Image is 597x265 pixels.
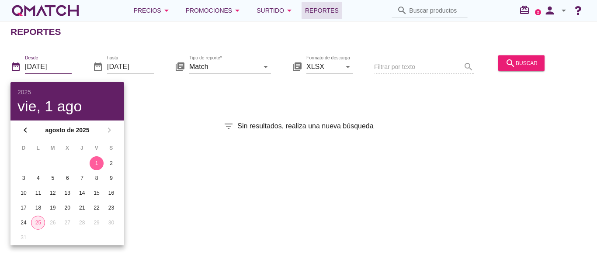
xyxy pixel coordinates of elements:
button: 14 [75,186,89,200]
div: 1 [90,159,104,167]
i: arrow_drop_down [559,5,569,16]
div: 11 [31,189,45,197]
button: 7 [75,171,89,185]
button: 6 [60,171,74,185]
div: 7 [75,174,89,182]
div: 3 [17,174,31,182]
button: 2 [104,156,118,170]
i: date_range [93,61,103,72]
div: 8 [90,174,104,182]
button: 8 [90,171,104,185]
div: 24 [17,219,31,227]
i: library_books [175,61,185,72]
div: 2 [104,159,118,167]
div: 21 [75,204,89,212]
div: 15 [90,189,104,197]
th: S [104,141,118,155]
button: 22 [90,201,104,215]
strong: agosto de 2025 [33,126,101,135]
div: vie, 1 ago [17,99,117,114]
input: Tipo de reporte* [189,59,259,73]
button: 25 [31,216,45,230]
button: Promociones [179,2,250,19]
div: 4 [31,174,45,182]
i: redeem [519,5,533,15]
i: arrow_drop_down [343,61,353,72]
i: arrow_drop_down [232,5,243,16]
i: person [541,4,559,17]
i: library_books [292,61,302,72]
button: 24 [17,216,31,230]
i: chevron_left [20,125,31,135]
text: 2 [537,10,539,14]
th: J [75,141,89,155]
div: 5 [46,174,60,182]
div: 14 [75,189,89,197]
i: arrow_drop_down [284,5,295,16]
button: Precios [127,2,179,19]
div: 23 [104,204,118,212]
button: 13 [60,186,74,200]
div: Surtido [257,5,295,16]
div: 9 [104,174,118,182]
button: 18 [31,201,45,215]
a: 2 [535,9,541,15]
button: 5 [46,171,60,185]
button: 21 [75,201,89,215]
input: hasta [107,59,154,73]
h2: Reportes [10,25,61,39]
i: date_range [10,61,21,72]
i: arrow_drop_down [260,61,271,72]
button: 17 [17,201,31,215]
a: white-qmatch-logo [10,2,80,19]
span: Reportes [305,5,339,16]
div: 2025 [17,89,117,95]
th: X [60,141,74,155]
i: search [505,58,516,68]
button: 19 [46,201,60,215]
div: 12 [46,189,60,197]
div: 25 [31,219,45,227]
input: Buscar productos [409,3,462,17]
button: 23 [104,201,118,215]
div: 20 [60,204,74,212]
div: 13 [60,189,74,197]
th: L [31,141,45,155]
input: Formato de descarga [306,59,341,73]
th: M [46,141,59,155]
div: 19 [46,204,60,212]
i: filter_list [223,121,234,131]
div: Promociones [186,5,243,16]
div: 10 [17,189,31,197]
a: Reportes [302,2,342,19]
div: 16 [104,189,118,197]
button: 9 [104,171,118,185]
button: 10 [17,186,31,200]
button: 16 [104,186,118,200]
div: 17 [17,204,31,212]
div: 18 [31,204,45,212]
button: 3 [17,171,31,185]
button: buscar [498,55,545,71]
i: search [397,5,407,16]
button: Surtido [250,2,302,19]
div: Precios [134,5,172,16]
i: arrow_drop_down [161,5,172,16]
input: Desde [25,59,72,73]
button: 11 [31,186,45,200]
div: 6 [60,174,74,182]
button: 15 [90,186,104,200]
th: V [90,141,103,155]
button: 20 [60,201,74,215]
th: D [17,141,30,155]
div: 22 [90,204,104,212]
button: 1 [90,156,104,170]
div: buscar [505,58,538,68]
span: Sin resultados, realiza una nueva búsqueda [237,121,373,131]
button: 12 [46,186,60,200]
button: 4 [31,171,45,185]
